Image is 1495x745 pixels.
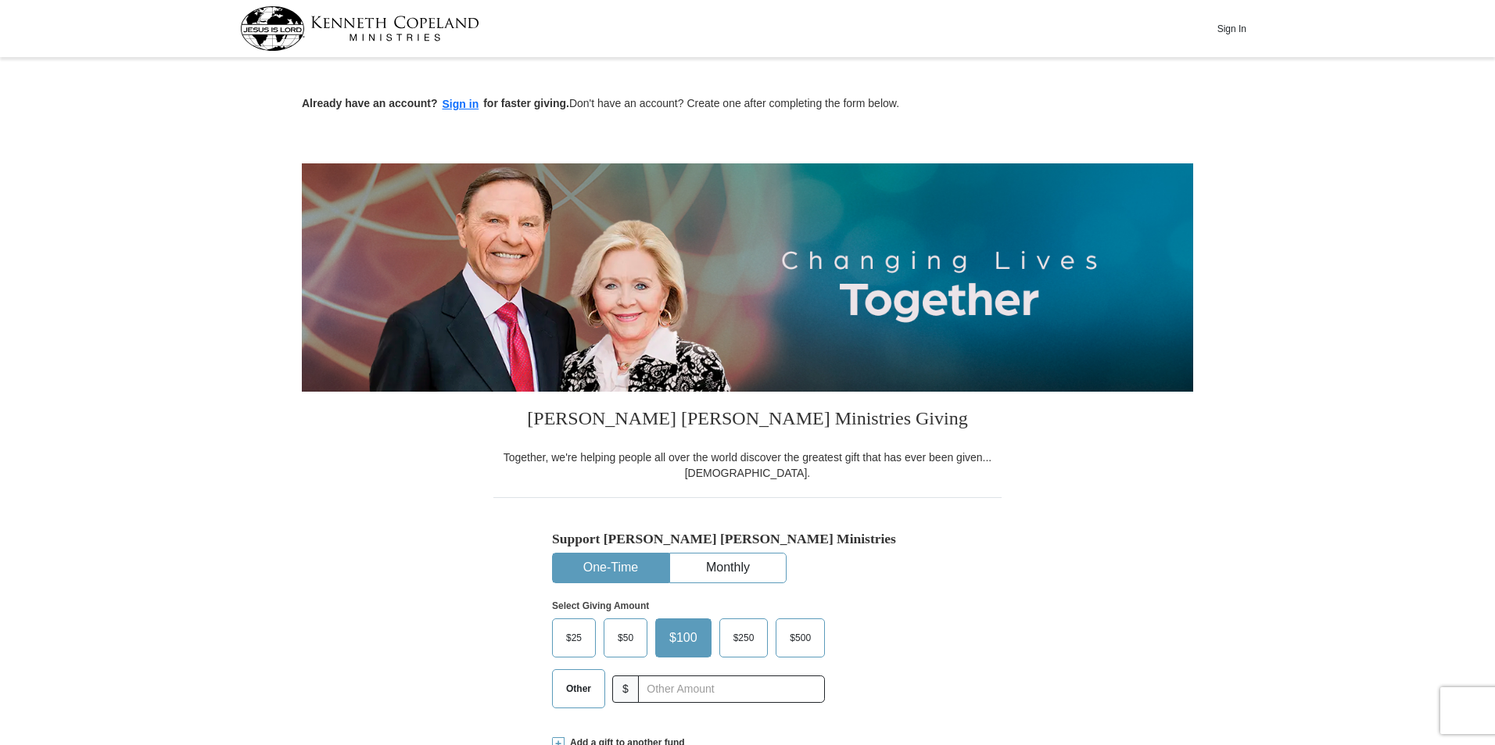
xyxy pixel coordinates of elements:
span: $50 [610,626,641,650]
span: $100 [661,626,705,650]
p: Don't have an account? Create one after completing the form below. [302,95,1193,113]
h3: [PERSON_NAME] [PERSON_NAME] Ministries Giving [493,392,1002,450]
button: Sign in [438,95,484,113]
strong: Select Giving Amount [552,600,649,611]
span: $ [612,675,639,703]
button: One-Time [553,553,669,582]
button: Sign In [1208,16,1255,41]
h5: Support [PERSON_NAME] [PERSON_NAME] Ministries [552,531,943,547]
span: $500 [782,626,819,650]
button: Monthly [670,553,786,582]
input: Other Amount [638,675,825,703]
img: kcm-header-logo.svg [240,6,479,51]
span: $25 [558,626,590,650]
span: Other [558,677,599,700]
strong: Already have an account? for faster giving. [302,97,569,109]
div: Together, we're helping people all over the world discover the greatest gift that has ever been g... [493,450,1002,481]
span: $250 [726,626,762,650]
